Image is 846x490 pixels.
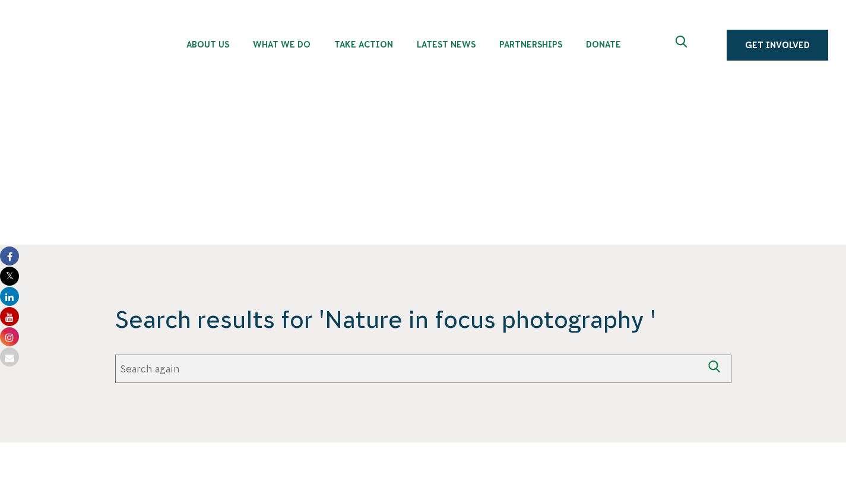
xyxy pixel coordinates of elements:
span: Search results for 'Nature in focus photography ' [115,304,731,335]
span: About Us [186,40,229,49]
button: Expand search box Close search box [668,31,697,59]
span: Take Action [334,40,393,49]
a: Get Involved [727,30,828,61]
li: About Us [175,10,241,80]
span: Latest News [417,40,476,49]
span: Partnerships [499,40,562,49]
li: What We Do [241,10,322,80]
span: Donate [586,40,621,49]
span: What We Do [253,40,310,49]
span: Expand search box [676,36,690,55]
li: Take Action [322,10,405,80]
input: Search again [115,355,703,383]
